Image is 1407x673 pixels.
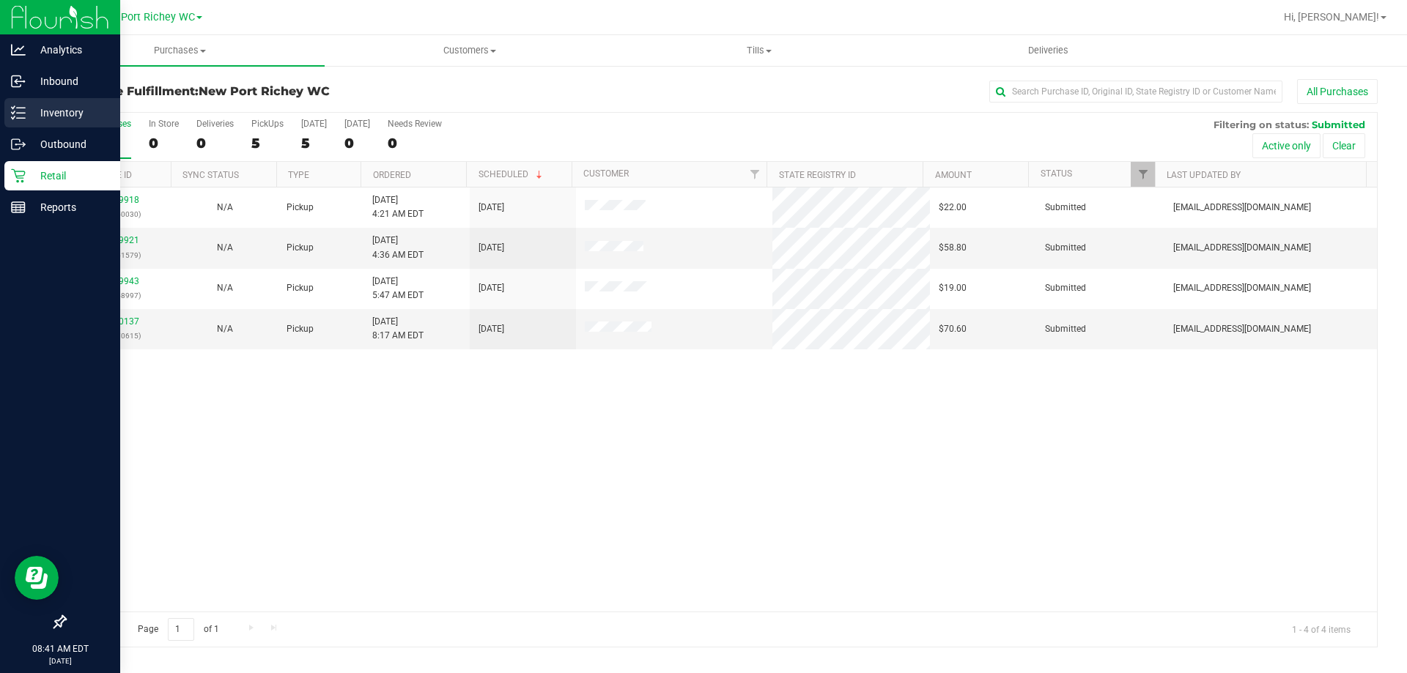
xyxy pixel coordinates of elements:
p: Retail [26,167,114,185]
span: 1 - 4 of 4 items [1280,618,1362,640]
span: Page of 1 [125,618,231,641]
span: Not Applicable [217,202,233,212]
div: Needs Review [388,119,442,129]
a: Tills [614,35,904,66]
span: [EMAIL_ADDRESS][DOMAIN_NAME] [1173,322,1311,336]
span: Tills [615,44,903,57]
h3: Purchase Fulfillment: [64,85,502,98]
a: Sync Status [182,170,239,180]
div: 0 [149,135,179,152]
a: 11859943 [98,276,139,286]
span: New Port Richey WC [97,11,195,23]
span: [DATE] [479,281,504,295]
a: Scheduled [479,169,545,179]
a: Last Updated By [1167,170,1241,180]
button: Clear [1323,133,1365,158]
span: [DATE] 4:36 AM EDT [372,234,424,261]
span: [DATE] 8:17 AM EDT [372,315,424,343]
a: Deliveries [904,35,1193,66]
button: All Purchases [1297,79,1378,104]
div: 0 [344,135,370,152]
span: $19.00 [939,281,967,295]
a: Filter [1131,162,1155,187]
span: $70.60 [939,322,967,336]
span: [EMAIL_ADDRESS][DOMAIN_NAME] [1173,241,1311,255]
a: Filter [742,162,767,187]
span: Submitted [1045,241,1086,255]
a: State Registry ID [779,170,856,180]
a: Status [1041,168,1072,179]
inline-svg: Outbound [11,137,26,152]
span: Customers [325,44,613,57]
div: In Store [149,119,179,129]
p: Analytics [26,41,114,59]
inline-svg: Inbound [11,74,26,89]
span: [DATE] 5:47 AM EDT [372,275,424,302]
span: Filtering on status: [1214,119,1309,130]
span: Deliveries [1008,44,1088,57]
p: Reports [26,198,114,216]
a: Type [288,170,309,180]
span: [DATE] 4:21 AM EDT [372,193,424,221]
p: Inbound [26,72,114,90]
span: Submitted [1045,281,1086,295]
input: Search Purchase ID, Original ID, State Registry ID or Customer Name... [989,81,1282,103]
span: Not Applicable [217,283,233,293]
p: 08:41 AM EDT [7,642,114,655]
a: Customer [583,168,629,179]
span: [DATE] [479,322,504,336]
div: PickUps [251,119,284,129]
span: Submitted [1045,322,1086,336]
div: 0 [196,135,234,152]
span: Purchases [35,44,325,57]
button: N/A [217,322,233,336]
div: 0 [388,135,442,152]
input: 1 [168,618,194,641]
span: Submitted [1312,119,1365,130]
a: Customers [325,35,614,66]
a: Ordered [373,170,411,180]
span: Submitted [1045,201,1086,215]
span: Pickup [287,322,314,336]
button: N/A [217,241,233,255]
a: 11859921 [98,235,139,245]
span: [EMAIL_ADDRESS][DOMAIN_NAME] [1173,281,1311,295]
div: [DATE] [344,119,370,129]
div: Deliveries [196,119,234,129]
inline-svg: Reports [11,200,26,215]
p: Inventory [26,104,114,122]
span: Not Applicable [217,242,233,253]
a: 11859918 [98,195,139,205]
a: 11860137 [98,316,139,327]
span: Pickup [287,241,314,255]
span: Not Applicable [217,324,233,334]
span: [EMAIL_ADDRESS][DOMAIN_NAME] [1173,201,1311,215]
button: N/A [217,281,233,295]
inline-svg: Retail [11,168,26,183]
span: Pickup [287,201,314,215]
inline-svg: Inventory [11,105,26,120]
span: $58.80 [939,241,967,255]
span: [DATE] [479,201,504,215]
button: N/A [217,201,233,215]
span: New Port Richey WC [199,84,330,98]
span: Hi, [PERSON_NAME]! [1284,11,1379,23]
a: Amount [935,170,972,180]
button: Active only [1252,133,1321,158]
span: $22.00 [939,201,967,215]
inline-svg: Analytics [11,42,26,57]
div: 5 [251,135,284,152]
iframe: Resource center [15,556,59,600]
div: 5 [301,135,327,152]
p: [DATE] [7,655,114,666]
a: Purchases [35,35,325,66]
p: Outbound [26,135,114,153]
span: [DATE] [479,241,504,255]
span: Pickup [287,281,314,295]
div: [DATE] [301,119,327,129]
